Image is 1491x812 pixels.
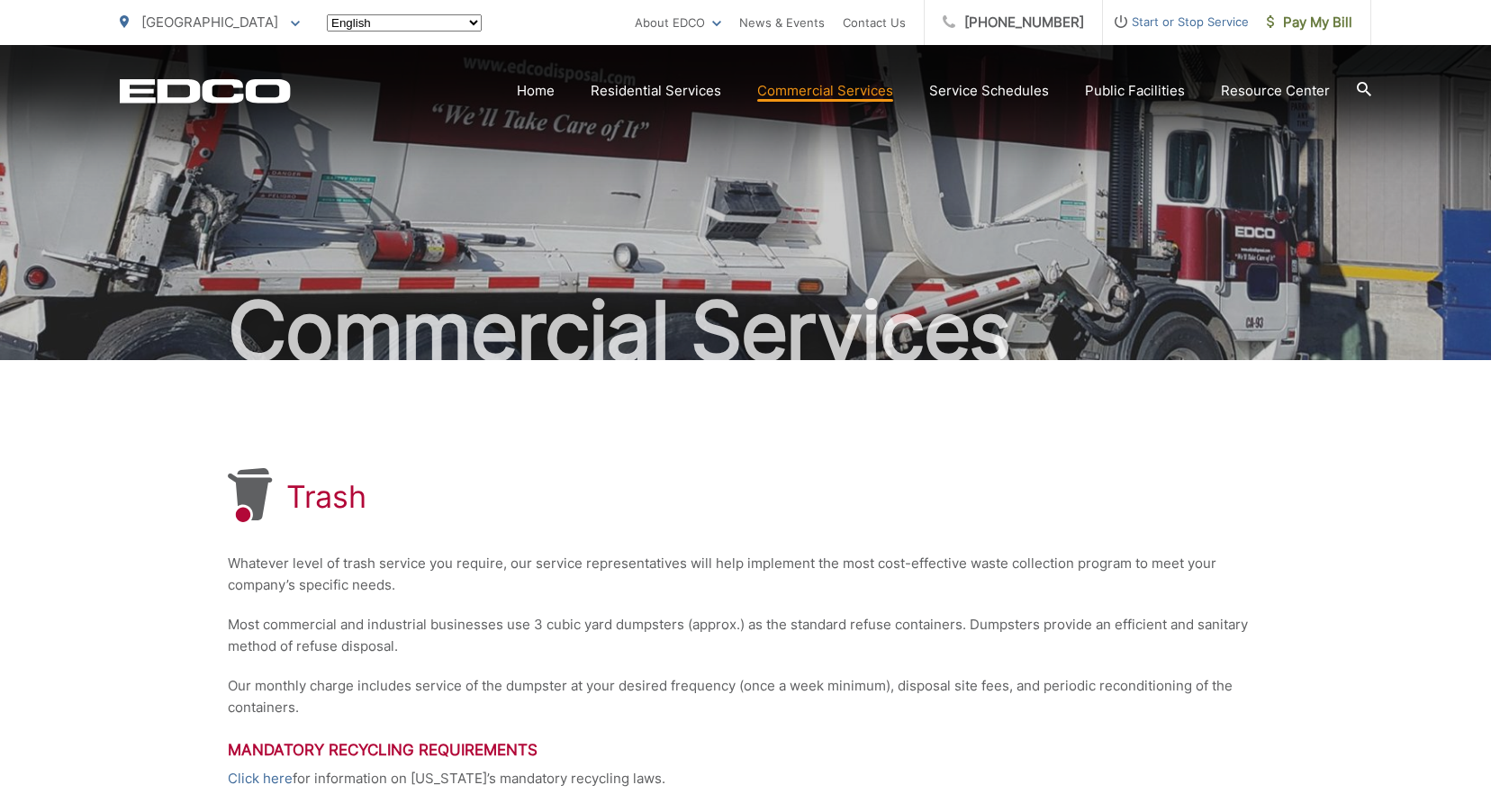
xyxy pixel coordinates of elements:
[757,80,893,102] a: Commercial Services
[1267,12,1352,33] span: Pay My Bill
[228,768,1263,789] p: for information on [US_STATE]’s mandatory recycling laws.
[327,14,482,32] select: Select a language
[141,14,278,31] span: [GEOGRAPHIC_DATA]
[739,12,825,33] a: News & Events
[228,553,1263,596] p: Whatever level of trash service you require, our service representatives will help implement the ...
[929,80,1049,102] a: Service Schedules
[843,12,906,33] a: Contact Us
[1085,80,1185,102] a: Public Facilities
[228,741,1263,759] h3: Mandatory Recycling Requirements
[228,768,293,789] a: Click here
[228,675,1263,718] p: Our monthly charge includes service of the dumpster at your desired frequency (once a week minimu...
[286,479,366,515] h1: Trash
[635,12,721,33] a: About EDCO
[517,80,555,102] a: Home
[1221,80,1330,102] a: Resource Center
[120,286,1371,376] h2: Commercial Services
[228,614,1263,657] p: Most commercial and industrial businesses use 3 cubic yard dumpsters (approx.) as the standard re...
[120,78,291,104] a: EDCD logo. Return to the homepage.
[591,80,721,102] a: Residential Services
